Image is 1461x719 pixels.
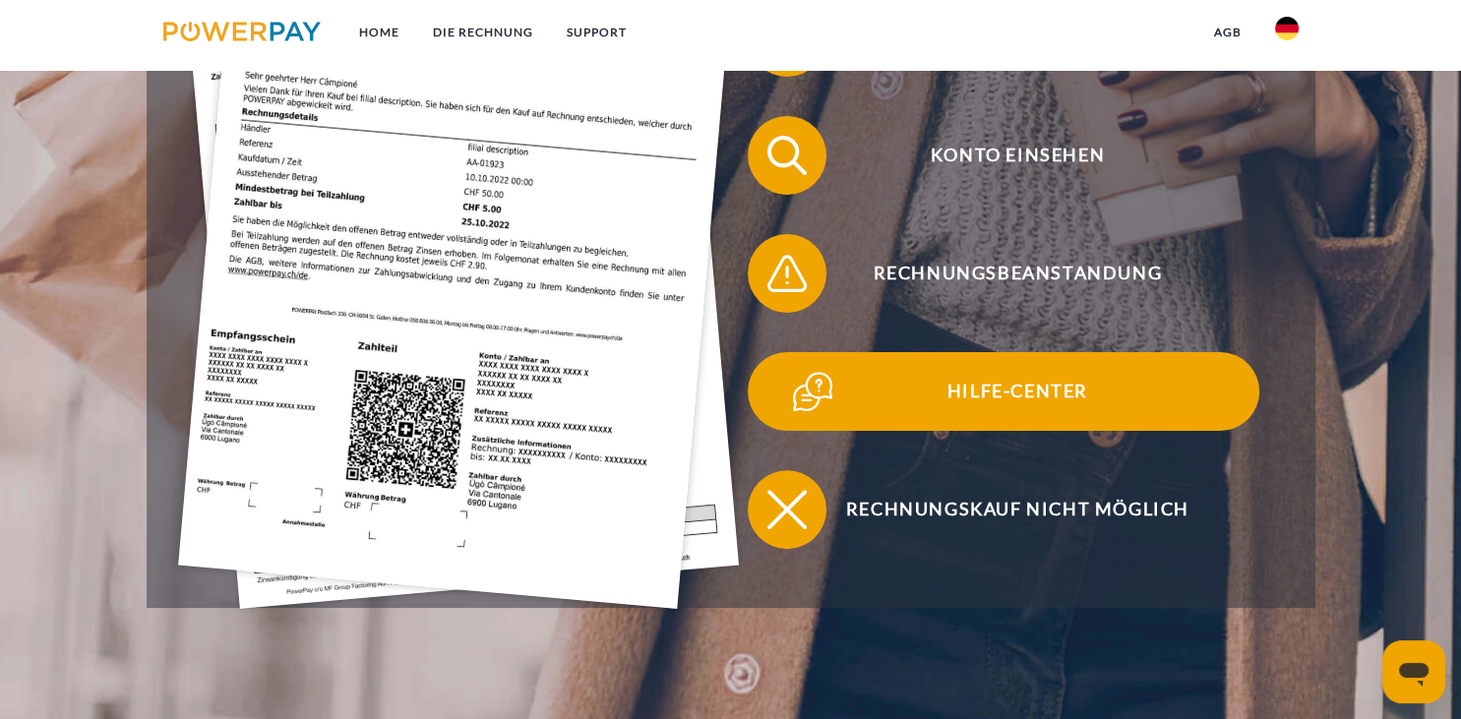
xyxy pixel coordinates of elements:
button: Konto einsehen [748,116,1259,195]
span: Hilfe-Center [776,352,1258,431]
a: SUPPORT [549,15,642,50]
button: Hilfe-Center [748,352,1259,431]
img: qb_help.svg [788,367,837,416]
a: agb [1197,15,1258,50]
img: qb_close.svg [762,485,812,534]
img: logo-powerpay.svg [163,22,322,41]
a: Home [341,15,415,50]
button: Rechnungsbeanstandung [748,234,1259,313]
button: Rechnungskauf nicht möglich [748,470,1259,549]
img: qb_warning.svg [762,249,812,298]
img: de [1275,17,1299,40]
span: Konto einsehen [776,116,1258,195]
iframe: Schaltfläche zum Öffnen des Messaging-Fensters [1382,640,1445,703]
span: Rechnungskauf nicht möglich [776,470,1258,549]
span: Rechnungsbeanstandung [776,234,1258,313]
a: DIE RECHNUNG [415,15,549,50]
img: qb_search.svg [762,131,812,180]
